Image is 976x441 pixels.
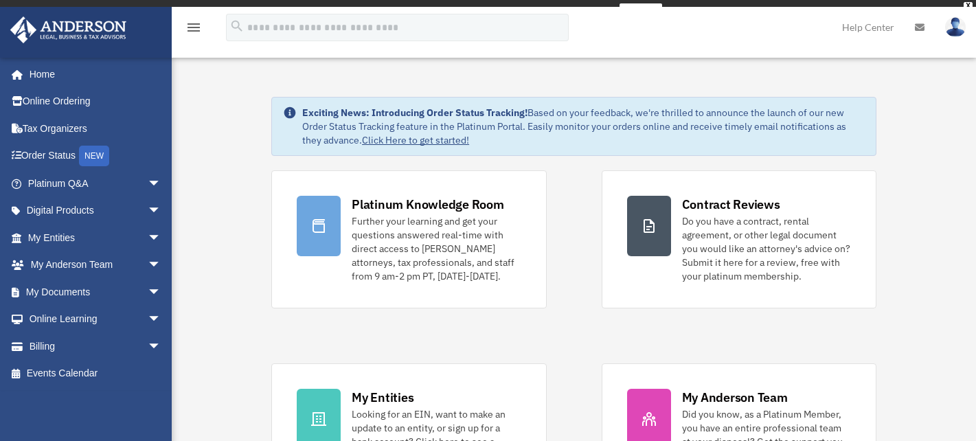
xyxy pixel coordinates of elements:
[352,196,504,213] div: Platinum Knowledge Room
[148,332,175,361] span: arrow_drop_down
[314,3,614,20] div: Get a chance to win 6 months of Platinum for free just by filling out this
[945,17,966,37] img: User Pic
[185,24,202,36] a: menu
[148,224,175,252] span: arrow_drop_down
[10,170,182,197] a: Platinum Q&Aarrow_drop_down
[148,306,175,334] span: arrow_drop_down
[148,170,175,198] span: arrow_drop_down
[10,332,182,360] a: Billingarrow_drop_down
[302,106,527,119] strong: Exciting News: Introducing Order Status Tracking!
[148,251,175,280] span: arrow_drop_down
[185,19,202,36] i: menu
[620,3,662,20] a: survey
[10,251,182,279] a: My Anderson Teamarrow_drop_down
[352,389,413,406] div: My Entities
[6,16,130,43] img: Anderson Advisors Platinum Portal
[362,134,469,146] a: Click Here to get started!
[10,360,182,387] a: Events Calendar
[10,224,182,251] a: My Entitiesarrow_drop_down
[79,146,109,166] div: NEW
[682,214,851,283] div: Do you have a contract, rental agreement, or other legal document you would like an attorney's ad...
[10,88,182,115] a: Online Ordering
[229,19,245,34] i: search
[964,2,973,10] div: close
[352,214,521,283] div: Further your learning and get your questions answered real-time with direct access to [PERSON_NAM...
[148,278,175,306] span: arrow_drop_down
[10,60,175,88] a: Home
[602,170,876,308] a: Contract Reviews Do you have a contract, rental agreement, or other legal document you would like...
[10,306,182,333] a: Online Learningarrow_drop_down
[302,106,865,147] div: Based on your feedback, we're thrilled to announce the launch of our new Order Status Tracking fe...
[148,197,175,225] span: arrow_drop_down
[271,170,546,308] a: Platinum Knowledge Room Further your learning and get your questions answered real-time with dire...
[10,197,182,225] a: Digital Productsarrow_drop_down
[10,115,182,142] a: Tax Organizers
[10,142,182,170] a: Order StatusNEW
[10,278,182,306] a: My Documentsarrow_drop_down
[682,196,780,213] div: Contract Reviews
[682,389,788,406] div: My Anderson Team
